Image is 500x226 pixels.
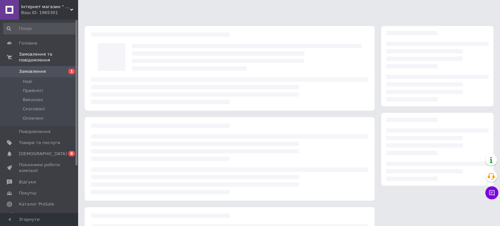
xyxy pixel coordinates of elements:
span: Замовлення [19,69,46,74]
span: 8 [68,151,75,156]
span: Показники роботи компанії [19,162,60,174]
span: Інтернет магазин " Лавка рукоділля " [21,4,70,10]
span: [DEMOGRAPHIC_DATA] [19,151,67,157]
input: Пошук [3,23,77,34]
span: Скасовані [23,106,45,112]
span: Повідомлення [19,129,50,135]
span: Каталог ProSale [19,201,54,207]
span: Оплачені [23,115,43,121]
span: Покупці [19,190,36,196]
span: 1 [68,69,75,74]
span: Виконані [23,97,43,103]
span: Товари та послуги [19,140,60,146]
button: Чат з покупцем [485,186,498,199]
span: Аналітика [19,212,41,218]
span: Замовлення та повідомлення [19,51,78,63]
span: Прийняті [23,88,43,94]
span: Відгуки [19,179,36,185]
span: Нові [23,79,32,85]
span: Головна [19,40,37,46]
div: Ваш ID: 1965301 [21,10,78,16]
